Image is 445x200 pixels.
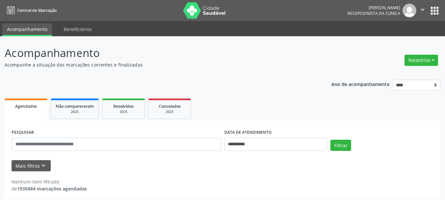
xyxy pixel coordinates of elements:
img: img [403,4,416,17]
button: apps [429,5,440,16]
a: Acompanhamento [2,23,52,36]
span: Recepcionista da clínica [348,11,400,16]
span: Não compareceram [56,103,94,109]
i:  [419,6,426,13]
div: [PERSON_NAME] [348,5,400,11]
div: Nenhum item filtrado [12,178,87,185]
div: 2025 [107,109,140,114]
label: DATA DE ATENDIMENTO [224,128,272,138]
div: 2025 [56,109,94,114]
a: Central de Marcação [5,5,57,16]
button: Relatórios [404,55,438,66]
span: Cancelados [159,103,181,109]
span: Central de Marcação [17,8,57,13]
button: Filtrar [330,140,351,151]
button:  [416,4,429,17]
p: Acompanhe a situação das marcações correntes e finalizadas [5,61,310,68]
span: Resolvidos [113,103,134,109]
div: de [12,185,87,192]
label: PESQUISAR [12,128,34,138]
a: Beneficiários [59,23,97,35]
p: Ano de acompanhamento [331,80,390,88]
div: 2025 [153,109,186,114]
span: Agendados [15,103,37,109]
i: keyboard_arrow_down [40,162,47,169]
strong: 1935884 marcações agendadas [17,186,87,192]
button: Mais filtroskeyboard_arrow_down [12,160,51,172]
p: Acompanhamento [5,45,310,61]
